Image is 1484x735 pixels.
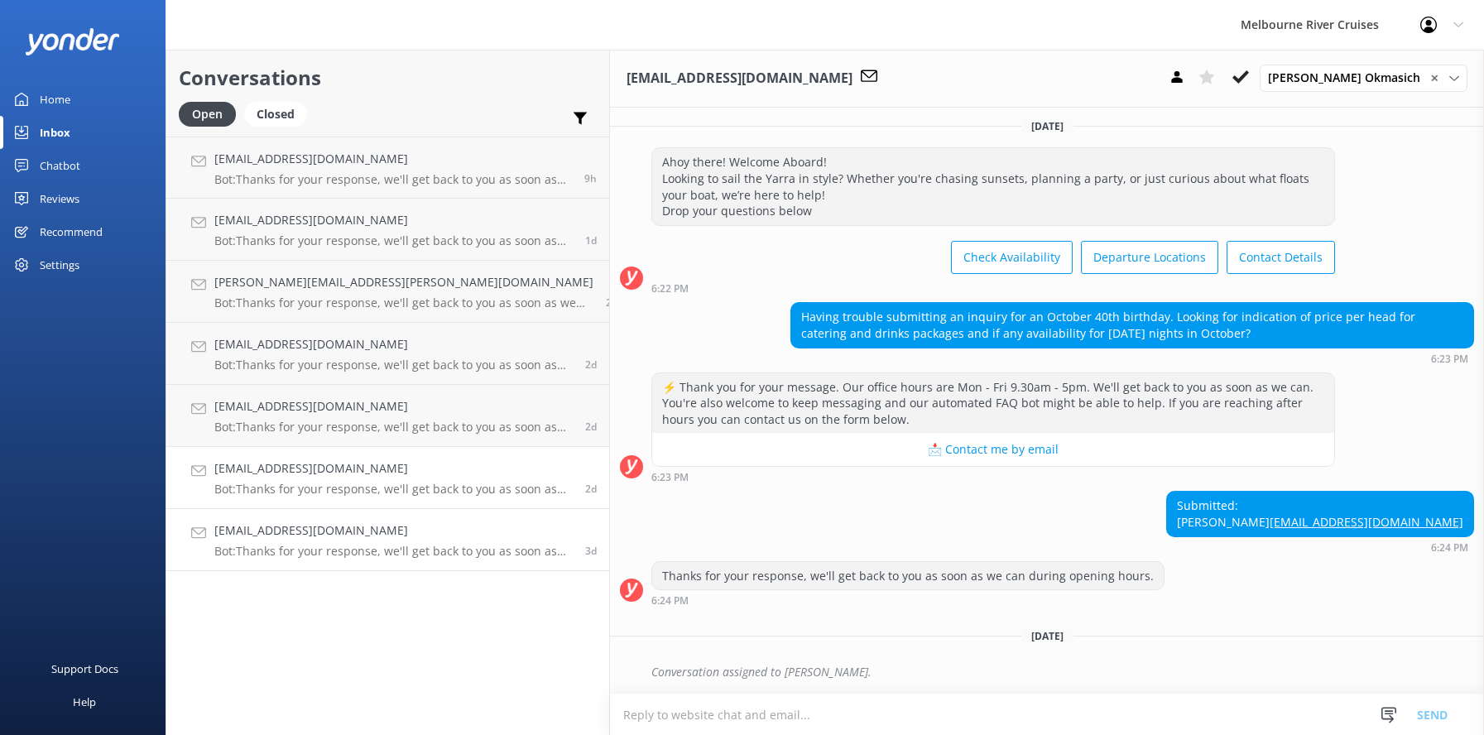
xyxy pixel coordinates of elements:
a: Open [179,104,244,122]
a: [EMAIL_ADDRESS][DOMAIN_NAME]Bot:Thanks for your response, we'll get back to you as soon as we can... [166,137,609,199]
button: 📩 Contact me by email [652,433,1334,466]
span: [PERSON_NAME] Okmasich [1268,69,1430,87]
span: Sep 12 2025 05:15pm (UTC +10:00) Australia/Sydney [606,295,617,310]
strong: 6:24 PM [1431,543,1468,553]
div: Support Docs [51,652,118,685]
div: Thanks for your response, we'll get back to you as soon as we can during opening hours. [652,562,1164,590]
h4: [EMAIL_ADDRESS][DOMAIN_NAME] [214,459,573,478]
a: [EMAIL_ADDRESS][DOMAIN_NAME]Bot:Thanks for your response, we'll get back to you as soon as we can... [166,323,609,385]
div: Closed [244,102,307,127]
button: Contact Details [1227,241,1335,274]
div: Chatbot [40,149,80,182]
h3: [EMAIL_ADDRESS][DOMAIN_NAME] [627,68,852,89]
h2: Conversations [179,62,597,94]
strong: 6:23 PM [651,473,689,483]
div: 2025-09-12T06:27:39.110 [620,658,1474,686]
div: Reviews [40,182,79,215]
span: [DATE] [1021,629,1073,643]
p: Bot: Thanks for your response, we'll get back to you as soon as we can during opening hours. [214,233,573,248]
h4: [EMAIL_ADDRESS][DOMAIN_NAME] [214,397,573,416]
span: [DATE] [1021,119,1073,133]
span: Sep 13 2025 12:45pm (UTC +10:00) Australia/Sydney [585,233,597,247]
p: Bot: Thanks for your response, we'll get back to you as soon as we can during opening hours. [214,482,573,497]
a: [EMAIL_ADDRESS][DOMAIN_NAME]Bot:Thanks for your response, we'll get back to you as soon as we can... [166,385,609,447]
div: Sep 11 2025 06:23pm (UTC +10:00) Australia/Sydney [651,471,1335,483]
div: Submitted: [PERSON_NAME] [1167,492,1473,536]
strong: 6:23 PM [1431,354,1468,364]
span: Sep 12 2025 04:37pm (UTC +10:00) Australia/Sydney [585,420,597,434]
strong: 6:24 PM [651,596,689,606]
strong: 6:22 PM [651,284,689,294]
p: Bot: Thanks for your response, we'll get back to you as soon as we can during opening hours. [214,172,572,187]
div: Open [179,102,236,127]
h4: [EMAIL_ADDRESS][DOMAIN_NAME] [214,521,573,540]
span: Sep 12 2025 11:57am (UTC +10:00) Australia/Sydney [585,482,597,496]
img: yonder-white-logo.png [25,28,120,55]
div: Sep 11 2025 06:22pm (UTC +10:00) Australia/Sydney [651,282,1335,294]
a: [EMAIL_ADDRESS][DOMAIN_NAME]Bot:Thanks for your response, we'll get back to you as soon as we can... [166,199,609,261]
h4: [PERSON_NAME][EMAIL_ADDRESS][PERSON_NAME][DOMAIN_NAME] [214,273,593,291]
div: Assign User [1260,65,1467,91]
p: Bot: Thanks for your response, we'll get back to you as soon as we can during opening hours. [214,295,593,310]
div: Conversation assigned to [PERSON_NAME]. [651,658,1474,686]
span: ✕ [1430,70,1438,86]
div: Help [73,685,96,718]
h4: [EMAIL_ADDRESS][DOMAIN_NAME] [214,335,573,353]
div: Sep 11 2025 06:24pm (UTC +10:00) Australia/Sydney [651,594,1165,606]
a: [EMAIL_ADDRESS][DOMAIN_NAME] [1270,514,1463,530]
span: Sep 11 2025 06:24pm (UTC +10:00) Australia/Sydney [585,544,597,558]
div: ⚡ Thank you for your message. Our office hours are Mon - Fri 9.30am - 5pm. We'll get back to you ... [652,373,1334,434]
p: Bot: Thanks for your response, we'll get back to you as soon as we can during opening hours. [214,544,573,559]
span: Sep 15 2025 12:47am (UTC +10:00) Australia/Sydney [584,171,597,185]
span: Sep 12 2025 05:14pm (UTC +10:00) Australia/Sydney [585,358,597,372]
div: Sep 11 2025 06:23pm (UTC +10:00) Australia/Sydney [790,353,1474,364]
p: Bot: Thanks for your response, we'll get back to you as soon as we can during opening hours. [214,358,573,372]
h4: [EMAIL_ADDRESS][DOMAIN_NAME] [214,150,572,168]
p: Bot: Thanks for your response, we'll get back to you as soon as we can during opening hours. [214,420,573,435]
div: Settings [40,248,79,281]
div: Recommend [40,215,103,248]
button: Check Availability [951,241,1073,274]
a: [PERSON_NAME][EMAIL_ADDRESS][PERSON_NAME][DOMAIN_NAME]Bot:Thanks for your response, we'll get bac... [166,261,609,323]
div: Ahoy there! Welcome Aboard! Looking to sail the Yarra in style? Whether you're chasing sunsets, p... [652,148,1334,224]
button: Departure Locations [1081,241,1218,274]
h4: [EMAIL_ADDRESS][DOMAIN_NAME] [214,211,573,229]
a: Closed [244,104,315,122]
div: Sep 11 2025 06:24pm (UTC +10:00) Australia/Sydney [1166,541,1474,553]
div: Having trouble submitting an inquiry for an October 40th birthday. Looking for indication of pric... [791,303,1473,347]
div: Inbox [40,116,70,149]
a: [EMAIL_ADDRESS][DOMAIN_NAME]Bot:Thanks for your response, we'll get back to you as soon as we can... [166,447,609,509]
a: [EMAIL_ADDRESS][DOMAIN_NAME]Bot:Thanks for your response, we'll get back to you as soon as we can... [166,509,609,571]
div: Home [40,83,70,116]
